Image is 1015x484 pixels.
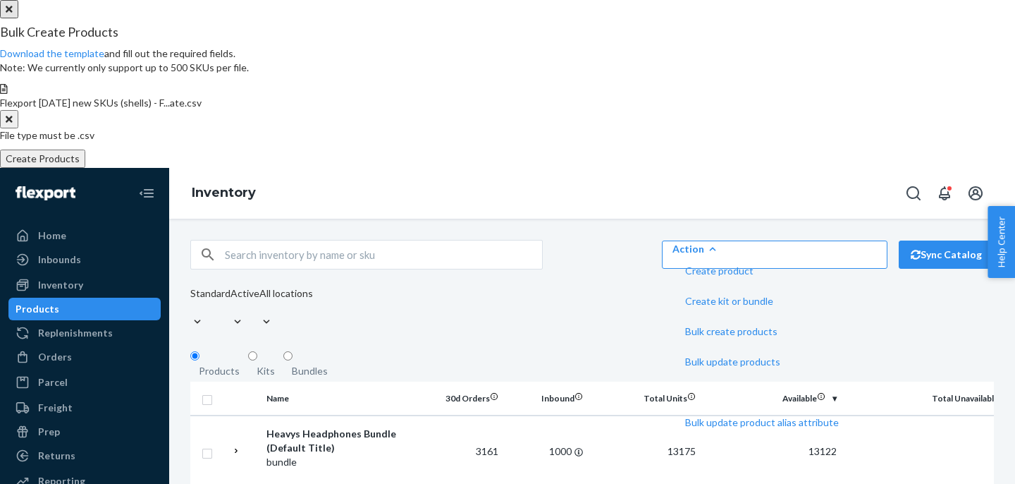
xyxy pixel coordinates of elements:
span: Create kit or bundle [685,296,839,306]
span: Bulk update products [685,357,839,367]
span: Bulk update product alias attribute [685,418,839,428]
span: Create product [685,266,839,276]
span: Bulk update bundles [685,387,839,397]
span: Bulk create products [685,327,839,337]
